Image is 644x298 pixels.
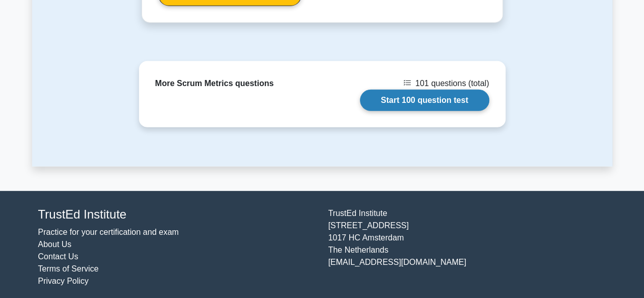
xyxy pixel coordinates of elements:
[38,240,72,249] a: About Us
[38,252,78,261] a: Contact Us
[360,90,489,111] a: Start 100 question test
[38,207,316,222] h4: TrustEd Institute
[38,228,179,236] a: Practice for your certification and exam
[322,207,612,287] div: TrustEd Institute [STREET_ADDRESS] 1017 HC Amsterdam The Netherlands [EMAIL_ADDRESS][DOMAIN_NAME]
[38,264,99,273] a: Terms of Service
[38,277,89,285] a: Privacy Policy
